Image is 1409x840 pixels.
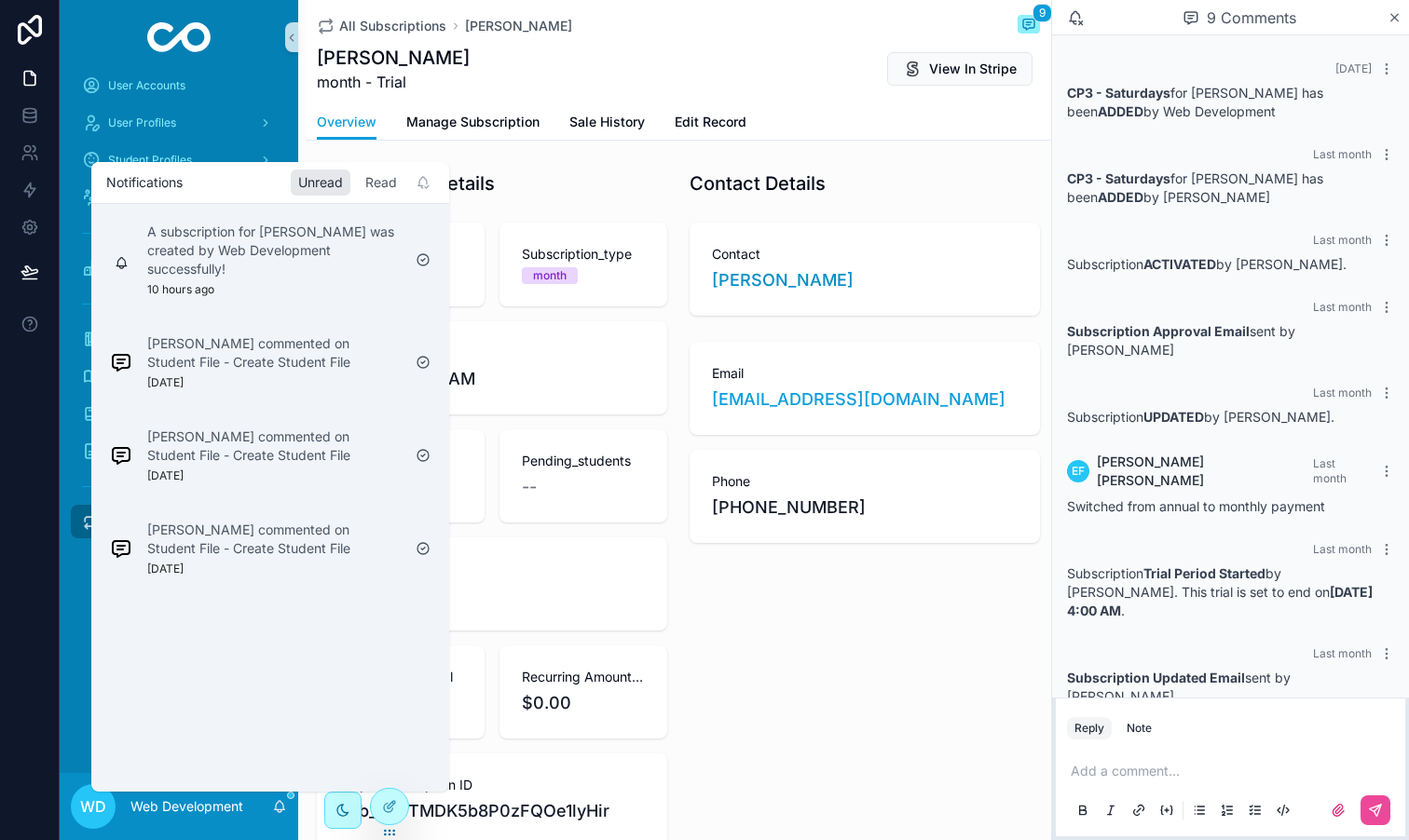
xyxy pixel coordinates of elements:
p: [DATE] [147,562,184,576]
span: Overview [317,113,376,131]
a: Edit Record [675,105,746,142]
div: Note [1127,721,1152,736]
span: Subscription by [PERSON_NAME]. [1067,256,1347,272]
span: 9 Comments [1207,7,1296,29]
div: Read [358,169,404,196]
span: View In Stripe [929,60,1017,78]
span: [PHONE_NUMBER] [712,495,1018,521]
span: Last month [1313,386,1372,400]
span: EF [1072,464,1085,479]
span: [PERSON_NAME] [PERSON_NAME] [1097,453,1313,490]
span: for [PERSON_NAME] has been by Web Development [1067,85,1323,119]
p: Web Development [130,797,243,816]
img: Notification icon [110,444,132,467]
a: Student Profiles [71,143,287,177]
div: month [533,267,567,284]
span: Email [712,364,1018,383]
a: [PERSON_NAME] [465,17,572,35]
span: $0.00 [522,690,645,716]
strong: ADDED [1098,103,1143,119]
p: A subscription for [PERSON_NAME] was created by Web Development successfully! [147,223,401,278]
strong: ACTIVATED [1143,256,1216,272]
a: Caregiver Connections [71,181,287,214]
span: -- [522,474,537,500]
span: sub_1Rt9TMDK5b8P0zFQOe1lyHir [339,798,645,824]
span: 9 [1033,4,1052,22]
p: [DATE] [147,375,184,390]
span: All Subscriptions [339,17,446,35]
span: Pending_students [522,452,645,470]
a: Overview [317,105,376,141]
p: [DATE] [147,468,184,483]
span: Manage Subscription [406,113,540,131]
a: [PERSON_NAME] [712,267,854,293]
span: Subscription by [PERSON_NAME]. [1067,409,1334,425]
button: 9 [1018,15,1040,37]
h1: Contact Details [690,170,826,196]
strong: Subscription Updated Email [1067,670,1245,685]
span: Stripe Subscription ID [339,776,645,794]
a: User Accounts [71,69,287,102]
img: App logo [147,22,212,52]
p: [PERSON_NAME] commented on Student File - Create Student File [147,334,401,372]
span: [DATE] 12:00 AM [339,366,645,392]
span: Last month [1313,456,1347,485]
span: WD [80,795,106,818]
span: Edit Record [675,113,746,131]
span: Last month [1313,233,1372,247]
span: Last month [1313,542,1372,556]
span: Subscription_type [522,245,645,264]
p: 10 hours ago [147,282,214,297]
span: Recurring Amount Discount [522,668,645,686]
button: Note [1119,717,1159,739]
h1: [PERSON_NAME] [317,45,470,71]
a: [EMAIL_ADDRESS][DOMAIN_NAME] [712,386,1005,413]
a: Form Submissions0 [71,251,287,285]
a: Sessions [71,397,287,430]
strong: UPDATED [1143,409,1204,425]
span: User Accounts [108,78,185,93]
p: [PERSON_NAME] commented on Student File - Create Student File [147,521,401,558]
span: Contact [712,245,1018,264]
h1: Notifications [106,173,183,192]
span: for [PERSON_NAME] has been by [PERSON_NAME] [1067,170,1323,205]
button: View In Stripe [887,52,1033,86]
a: Programs [71,322,287,356]
span: Switched from annual to monthly payment [1067,498,1325,514]
span: Last month [1313,147,1372,161]
span: Subscription by [PERSON_NAME]. This trial is set to end on . [1067,565,1373,618]
span: sent by [PERSON_NAME] [1067,323,1295,358]
span: User Profiles [108,115,176,130]
span: month - Trial [317,71,470,93]
span: Sale History [569,113,645,131]
img: Notification icon [110,351,132,373]
strong: CP3 - Saturdays [1067,85,1170,101]
a: User Profiles [71,106,287,140]
strong: ADDED [1098,189,1143,205]
strong: CP3 - Saturdays [1067,170,1170,186]
a: Manage Subscription [406,105,540,142]
button: Reply [1067,717,1112,739]
a: Workshops [71,359,287,393]
p: [PERSON_NAME] commented on Student File - Create Student File [147,427,401,465]
span: Phone [712,472,1018,491]
span: Free_trial_end [339,344,645,362]
strong: Trial Period Started [1143,565,1265,581]
span: Recurring Total [339,560,645,578]
a: Student Files [71,434,287,467]
span: Last month [1313,646,1372,660]
span: sent by [PERSON_NAME]. [1067,670,1291,704]
a: All Subscriptions [317,17,446,35]
div: Unread [291,169,350,196]
div: scrollable content [60,75,298,773]
a: Sale History [569,105,645,142]
span: Last month [1313,300,1372,314]
strong: Subscription Approval Email [1067,323,1250,339]
a: All Subscriptions [71,505,287,538]
span: Student Profiles [108,153,192,168]
span: $0.00 [339,582,645,608]
img: Notification icon [110,537,132,560]
span: [DATE] [1335,61,1372,75]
